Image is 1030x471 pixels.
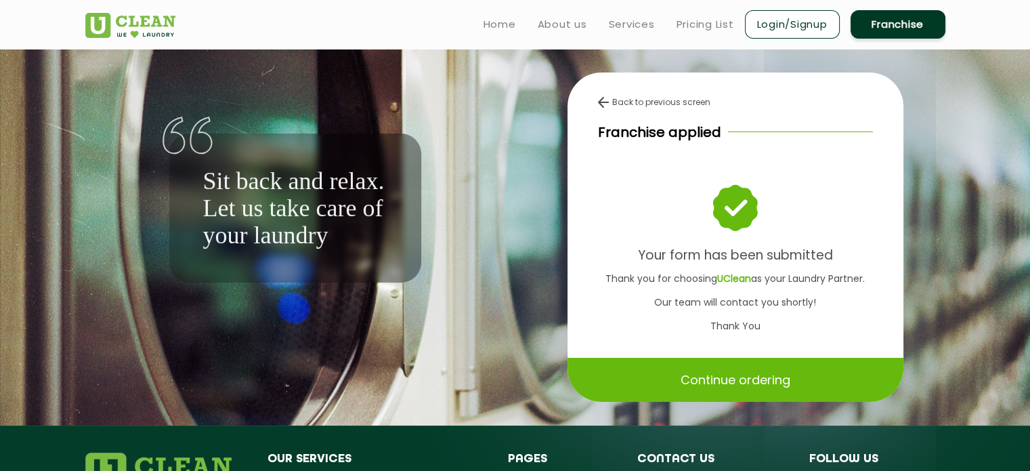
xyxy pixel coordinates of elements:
[714,185,756,230] img: success
[681,368,790,392] p: Continue ordering
[203,167,387,249] p: Sit back and relax. Let us take care of your laundry
[598,97,609,108] img: back-arrow.svg
[717,272,751,285] b: UClean
[677,16,734,33] a: Pricing List
[598,267,873,338] p: Thank you for choosing as your Laundry Partner. Our team will contact you shortly! Thank You
[609,16,655,33] a: Services
[163,117,213,155] img: quote-img
[598,122,721,142] p: Franchise applied
[851,10,945,39] a: Franchise
[484,16,516,33] a: Home
[638,246,833,264] b: Your form has been submitted
[538,16,587,33] a: About us
[745,10,840,39] a: Login/Signup
[85,13,175,38] img: UClean Laundry and Dry Cleaning
[598,96,873,108] div: Back to previous screen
